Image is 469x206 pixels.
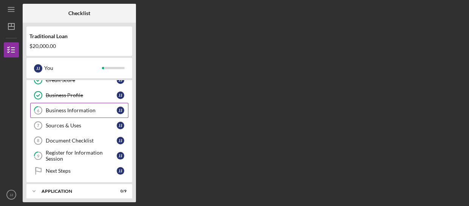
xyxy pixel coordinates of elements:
[30,148,128,163] a: 9Register for Information SessionJJ
[30,73,128,88] a: Credit ScoreJJ
[117,152,124,160] div: J J
[37,123,39,128] tspan: 7
[30,88,128,103] a: Business ProfileJJ
[34,64,42,73] div: J J
[37,138,39,143] tspan: 8
[30,103,128,118] a: 6Business InformationJJ
[117,76,124,84] div: J J
[46,138,117,144] div: Document Checklist
[4,187,19,202] button: JJ
[46,107,117,113] div: Business Information
[117,122,124,129] div: J J
[30,133,128,148] a: 8Document ChecklistJJ
[117,137,124,144] div: J J
[30,163,128,178] a: Next StepsJJ
[117,107,124,114] div: J J
[30,118,128,133] a: 7Sources & UsesJJ
[117,167,124,175] div: J J
[42,189,108,194] div: Application
[37,153,40,158] tspan: 9
[46,92,117,98] div: Business Profile
[68,10,90,16] b: Checklist
[9,193,13,197] text: JJ
[44,62,102,74] div: You
[29,33,129,39] div: Traditional Loan
[29,43,129,49] div: $20,000.00
[46,150,117,162] div: Register for Information Session
[37,108,40,113] tspan: 6
[117,91,124,99] div: J J
[113,189,127,194] div: 0 / 9
[46,122,117,129] div: Sources & Uses
[46,168,117,174] div: Next Steps
[46,77,117,83] div: Credit Score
